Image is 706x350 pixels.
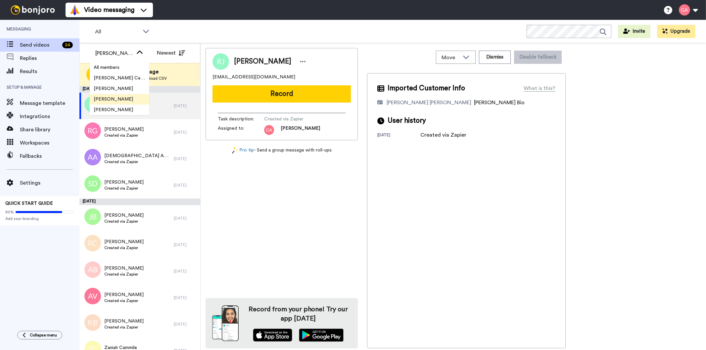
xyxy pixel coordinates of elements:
span: [DEMOGRAPHIC_DATA] AANNel [104,153,171,159]
span: Task description : [218,116,264,122]
span: Created via Zapier [104,272,144,277]
span: Results [20,67,79,75]
img: magic-wand.svg [232,147,238,154]
span: [PERSON_NAME] [104,318,144,325]
div: [DATE] [174,216,197,221]
div: [DATE] [174,103,197,109]
span: All members [90,64,123,71]
div: [PERSON_NAME] [95,49,133,57]
span: 80% [5,209,14,215]
span: QUICK START GUIDE [5,201,53,206]
button: Disable fallback [514,51,562,64]
div: Created via Zapier [420,131,466,139]
span: Collapse menu [30,332,57,338]
img: rg.png [84,122,101,139]
span: [PERSON_NAME] [90,107,137,113]
span: Move [442,54,459,62]
span: Created via Zapier [104,245,144,250]
span: Message template [20,99,79,107]
img: ab.png [84,261,101,278]
div: [DATE] [377,132,420,139]
span: [PERSON_NAME] [234,57,291,66]
img: appstore [253,328,292,342]
span: Created via Zapier [104,219,144,224]
button: Dismiss [479,51,511,64]
div: 24 [62,42,73,48]
span: Integrations [20,112,79,120]
span: [PERSON_NAME] Cataluña [90,75,149,81]
img: Image of Rosalind Jackson [212,53,229,70]
img: kb.png [84,314,101,331]
span: [PERSON_NAME] [104,265,144,272]
div: - Send a group message with roll-ups [206,147,358,154]
img: download [212,305,239,341]
img: ga.png [264,125,274,135]
span: Assigned to: [218,125,264,135]
div: [PERSON_NAME] [PERSON_NAME] [387,99,471,107]
img: jb.png [84,208,101,225]
div: [DATE] [79,86,200,93]
div: [DATE] [174,269,197,274]
h4: Record from your phone! Try our app [DATE] [245,305,351,323]
span: [PERSON_NAME] [90,85,137,92]
span: All [95,28,139,36]
span: Created via Zapier [104,159,171,164]
div: [DATE] [174,183,197,188]
span: Created via Zapier [104,133,144,138]
img: sd.png [84,175,101,192]
span: Fallbacks [20,152,79,160]
span: Created via Zapier [104,186,144,191]
button: Newest [152,46,190,60]
span: Imported Customer Info [388,83,465,93]
a: Pro tip [232,147,254,154]
span: Replies [20,54,79,62]
span: Created via Zapier [104,325,144,330]
img: aa.png [84,149,101,165]
span: User history [388,116,426,126]
img: vm-color.svg [70,5,80,15]
span: Send videos [20,41,60,49]
img: rj.png [84,96,101,112]
span: [PERSON_NAME] [104,291,144,298]
div: [DATE] [174,130,197,135]
div: What is this? [524,84,555,92]
span: Add your branding [5,216,74,221]
button: Record [212,85,351,103]
span: [PERSON_NAME] [104,239,144,245]
span: Created via Zapier [104,298,144,303]
img: rc.png [84,235,101,251]
button: Invite [618,25,650,38]
span: [PERSON_NAME] [104,179,144,186]
img: bj-logo-header-white.svg [8,5,58,15]
img: playstore [299,328,344,342]
img: av.png [84,288,101,304]
span: Video messaging [84,5,134,15]
span: [PERSON_NAME] [104,126,144,133]
button: Collapse menu [17,331,62,339]
span: [PERSON_NAME] [104,212,144,219]
div: [DATE] [174,322,197,327]
div: [DATE] [79,198,200,205]
span: [PERSON_NAME] Bio [474,100,525,105]
button: Upgrade [657,25,695,38]
div: [DATE] [174,156,197,161]
span: Share library [20,126,79,134]
span: Created via Zapier [264,116,327,122]
span: Settings [20,179,79,187]
span: Workspaces [20,139,79,147]
span: [EMAIL_ADDRESS][DOMAIN_NAME] [212,74,295,80]
span: [PERSON_NAME] [90,96,137,103]
span: [PERSON_NAME] [281,125,320,135]
div: [DATE] [174,242,197,247]
div: [DATE] [174,295,197,300]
